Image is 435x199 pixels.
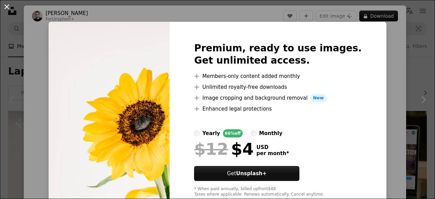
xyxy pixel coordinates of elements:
[259,129,282,137] div: monthly
[236,170,267,177] strong: Unsplash+
[256,150,289,156] span: per month *
[194,186,362,197] div: * When paid annually, billed upfront $48 Taxes where applicable. Renews automatically. Cancel any...
[194,140,254,158] div: $4
[194,83,362,91] li: Unlimited royalty-free downloads
[194,105,362,113] li: Enhanced legal protections
[310,94,327,102] span: New
[194,131,199,136] input: yearly66%off
[194,72,362,80] li: Members-only content added monthly
[194,140,228,158] span: $12
[194,42,362,67] h2: Premium, ready to use images. Get unlimited access.
[194,166,299,181] button: GetUnsplash+
[256,144,289,150] span: USD
[194,94,362,102] li: Image cropping and background removal
[251,131,256,136] input: monthly
[223,129,243,137] div: 66% off
[202,129,220,137] div: yearly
